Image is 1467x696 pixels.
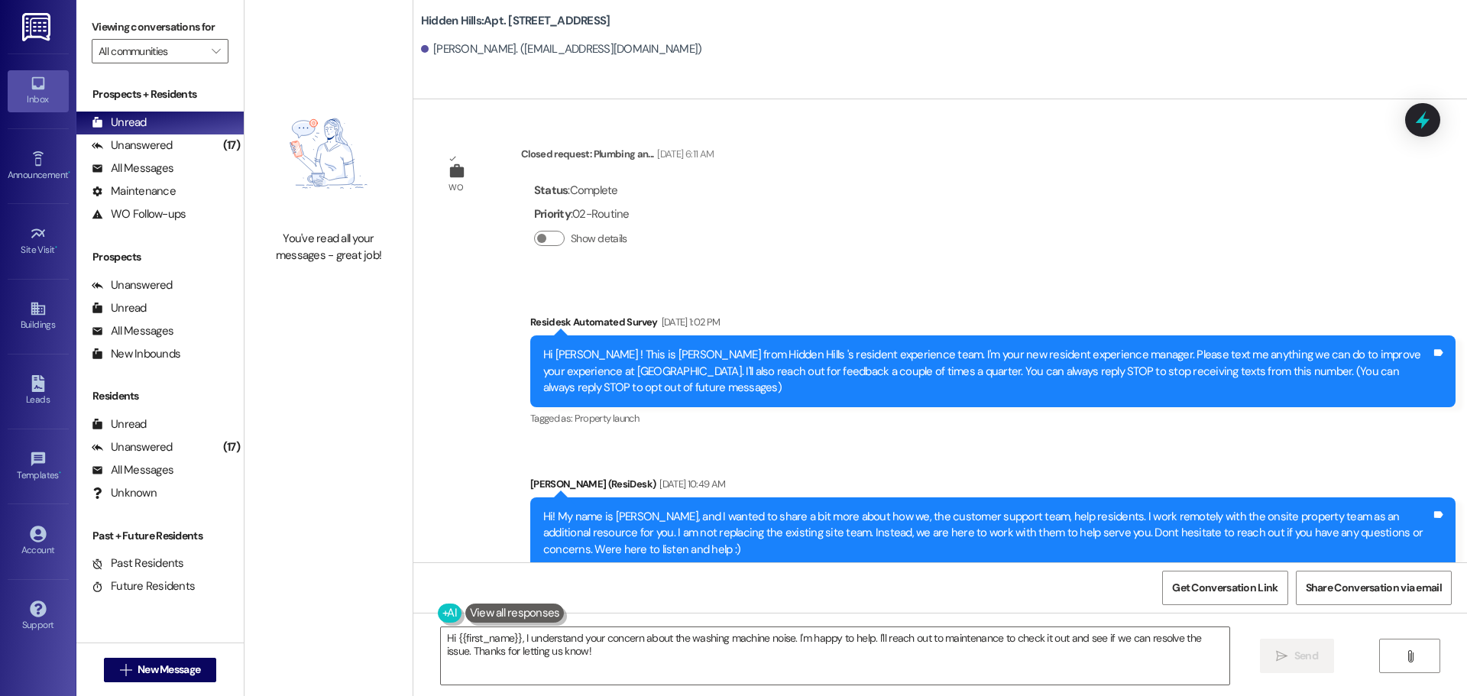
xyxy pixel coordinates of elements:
[534,179,633,202] div: : Complete
[421,13,610,29] b: Hidden Hills: Apt. [STREET_ADDRESS]
[92,416,147,432] div: Unread
[543,509,1431,558] div: Hi! My name is [PERSON_NAME], and I wanted to share a bit more about how we, the customer support...
[571,231,627,247] label: Show details
[76,528,244,544] div: Past + Future Residents
[575,412,639,425] span: Property launch
[92,346,180,362] div: New Inbounds
[534,183,568,198] b: Status
[76,388,244,404] div: Residents
[92,555,184,571] div: Past Residents
[68,167,70,178] span: •
[1172,580,1278,596] span: Get Conversation Link
[92,300,147,316] div: Unread
[521,146,714,167] div: Closed request: Plumbing an...
[55,242,57,253] span: •
[1162,571,1287,605] button: Get Conversation Link
[76,249,244,265] div: Prospects
[92,160,173,176] div: All Messages
[22,13,53,41] img: ResiDesk Logo
[261,84,396,223] img: empty-state
[530,476,1456,497] div: [PERSON_NAME] (ResiDesk)
[1306,580,1442,596] span: Share Conversation via email
[120,664,131,676] i: 
[104,658,217,682] button: New Message
[653,146,714,162] div: [DATE] 6:11 AM
[543,347,1431,396] div: Hi [PERSON_NAME] ! This is [PERSON_NAME] from Hidden Hills 's resident experience team. I'm your ...
[92,183,176,199] div: Maintenance
[219,435,244,459] div: (17)
[534,202,633,226] div: : 02-Routine
[212,45,220,57] i: 
[441,627,1229,685] textarea: Hi {{first_name}}, I understand your concern about the washing machine noise. I'm happy to help. ...
[1296,571,1452,605] button: Share Conversation via email
[92,15,228,39] label: Viewing conversations for
[92,115,147,131] div: Unread
[92,277,173,293] div: Unanswered
[1276,650,1287,662] i: 
[8,371,69,412] a: Leads
[8,596,69,637] a: Support
[656,476,725,492] div: [DATE] 10:49 AM
[8,221,69,262] a: Site Visit •
[92,206,186,222] div: WO Follow-ups
[8,446,69,487] a: Templates •
[1294,648,1318,664] span: Send
[449,180,463,196] div: WO
[530,314,1456,335] div: Residesk Automated Survey
[421,41,702,57] div: [PERSON_NAME]. ([EMAIL_ADDRESS][DOMAIN_NAME])
[8,521,69,562] a: Account
[92,578,195,594] div: Future Residents
[8,296,69,337] a: Buildings
[76,86,244,102] div: Prospects + Residents
[1260,639,1334,673] button: Send
[530,407,1456,429] div: Tagged as:
[1404,650,1416,662] i: 
[658,314,721,330] div: [DATE] 1:02 PM
[219,134,244,157] div: (17)
[92,462,173,478] div: All Messages
[8,70,69,112] a: Inbox
[261,231,396,264] div: You've read all your messages - great job!
[534,206,571,222] b: Priority
[92,439,173,455] div: Unanswered
[138,662,200,678] span: New Message
[59,468,61,478] span: •
[92,485,157,501] div: Unknown
[99,39,204,63] input: All communities
[92,323,173,339] div: All Messages
[92,138,173,154] div: Unanswered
